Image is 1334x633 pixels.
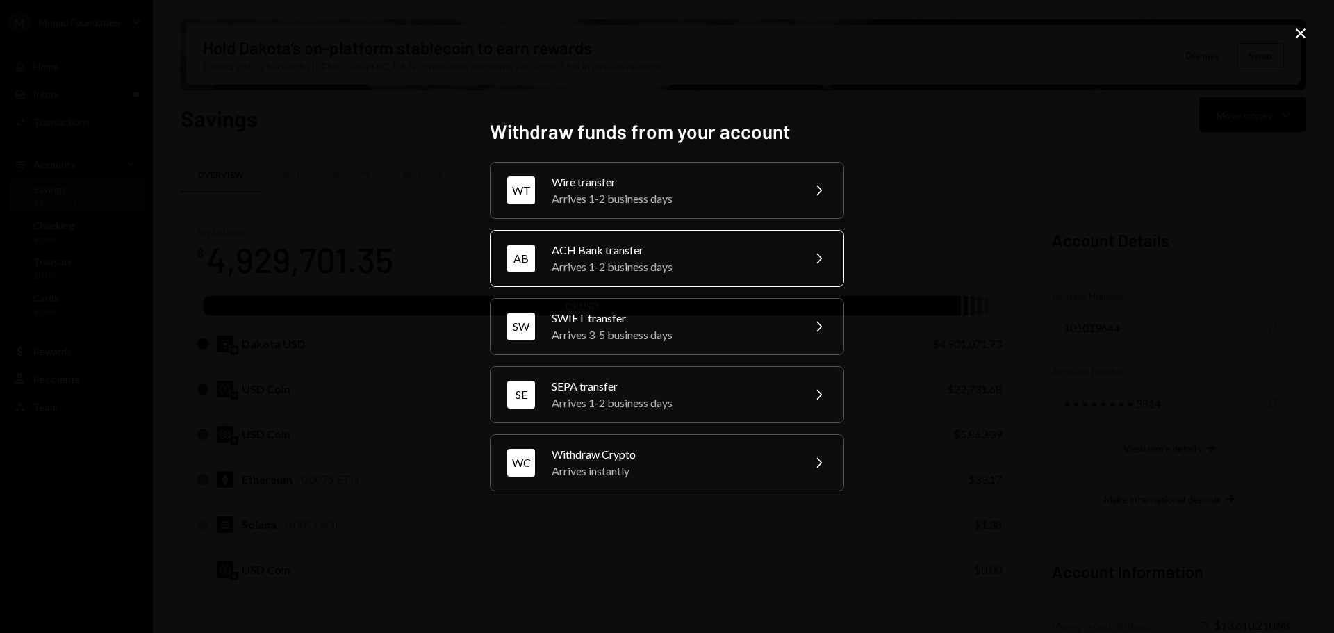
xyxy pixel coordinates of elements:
div: Arrives 1-2 business days [552,395,793,411]
div: SW [507,313,535,340]
div: Arrives 1-2 business days [552,258,793,275]
div: ACH Bank transfer [552,242,793,258]
div: Withdraw Crypto [552,446,793,463]
div: SE [507,381,535,409]
button: WTWire transferArrives 1-2 business days [490,162,844,219]
h2: Withdraw funds from your account [490,118,844,145]
div: WT [507,176,535,204]
div: Arrives 1-2 business days [552,190,793,207]
div: SEPA transfer [552,378,793,395]
div: AB [507,245,535,272]
div: SWIFT transfer [552,310,793,327]
div: Wire transfer [552,174,793,190]
button: SWSWIFT transferArrives 3-5 business days [490,298,844,355]
button: SESEPA transferArrives 1-2 business days [490,366,844,423]
div: Arrives instantly [552,463,793,479]
button: WCWithdraw CryptoArrives instantly [490,434,844,491]
div: Arrives 3-5 business days [552,327,793,343]
button: ABACH Bank transferArrives 1-2 business days [490,230,844,287]
div: WC [507,449,535,477]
